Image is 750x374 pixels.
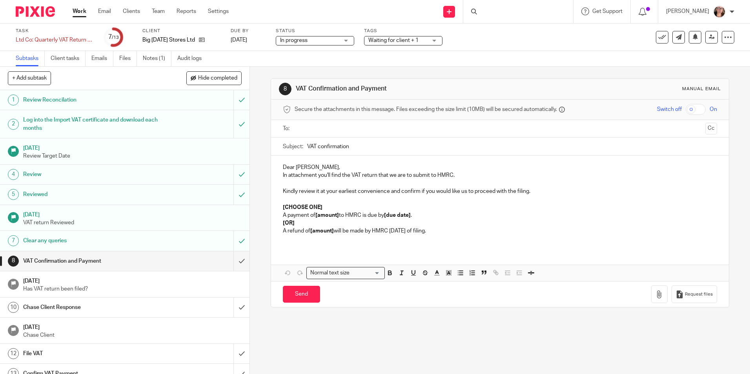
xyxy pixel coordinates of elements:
[231,37,247,43] span: [DATE]
[283,211,717,219] p: A payment of to HMRC is due by .
[51,51,86,66] a: Client tasks
[23,255,158,267] h1: VAT Confirmation and Payment
[98,7,111,15] a: Email
[8,71,51,85] button: + Add subtask
[368,38,419,43] span: Waiting for client + 1
[23,169,158,180] h1: Review
[16,28,94,34] label: Task
[8,189,19,200] div: 5
[8,169,19,180] div: 4
[283,187,717,195] p: Kindly review it at your earliest convenience and confirm if you would like us to proceed with th...
[23,142,242,152] h1: [DATE]
[177,7,196,15] a: Reports
[23,235,158,247] h1: Clear any queries
[16,51,45,66] a: Subtasks
[23,114,158,134] h1: Log into the Import VAT certificate and download each months
[682,86,721,92] div: Manual email
[283,163,717,171] p: Dear [PERSON_NAME],
[666,7,709,15] p: [PERSON_NAME]
[283,171,717,179] p: In attachment you'll find the VAT return that we are to submit to HMRC.
[8,302,19,313] div: 10
[16,36,94,44] div: Ltd Co: Quarterly VAT Return with Import VAT
[672,285,717,303] button: Request files
[23,209,242,219] h1: [DATE]
[279,83,291,95] div: 8
[8,256,19,267] div: 8
[713,5,726,18] img: Louise.jpg
[143,51,171,66] a: Notes (1)
[657,105,682,113] span: Switch off
[152,7,165,15] a: Team
[123,7,140,15] a: Clients
[384,212,411,218] strong: [due date]
[208,7,229,15] a: Settings
[23,152,242,160] p: Review Target Date
[142,28,221,34] label: Client
[23,285,242,293] p: Has VAT return been filed?
[8,235,19,246] div: 7
[8,119,19,130] div: 2
[73,7,86,15] a: Work
[280,38,308,43] span: In progress
[296,85,517,93] h1: VAT Confirmation and Payment
[23,321,242,331] h1: [DATE]
[112,35,119,40] small: /13
[315,212,339,218] strong: [amount]
[364,28,442,34] label: Tags
[276,28,354,34] label: Status
[23,331,242,339] p: Chase Client
[283,143,303,151] label: Subject:
[705,123,717,134] button: Cc
[177,51,208,66] a: Audit logs
[592,9,623,14] span: Get Support
[295,105,557,113] span: Secure the attachments in this message. Files exceeding the size limit (10MB) will be secured aut...
[283,227,717,235] p: A refund of will be made by HMRC [DATE] of filing.
[91,51,113,66] a: Emails
[8,348,19,359] div: 12
[283,220,295,226] strong: [OR]
[142,36,195,44] p: Big [DATE] Stores Ltd
[23,301,158,313] h1: Chase Client Response
[23,94,158,106] h1: Review Reconcilation
[8,94,19,105] div: 1
[308,269,351,277] span: Normal text size
[352,269,380,277] input: Search for option
[283,205,322,210] strong: [CHOOSE ONE]
[231,28,266,34] label: Due by
[23,189,158,200] h1: Reviewed
[23,219,242,227] p: VAT return Reviewed
[710,105,717,113] span: On
[283,286,320,303] input: Send
[283,125,291,133] label: To:
[23,348,158,359] h1: File VAT
[108,33,119,42] div: 7
[186,71,242,85] button: Hide completed
[198,75,237,82] span: Hide completed
[16,6,55,17] img: Pixie
[119,51,137,66] a: Files
[23,275,242,285] h1: [DATE]
[306,267,385,279] div: Search for option
[310,228,334,234] strong: [amount]
[685,291,713,298] span: Request files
